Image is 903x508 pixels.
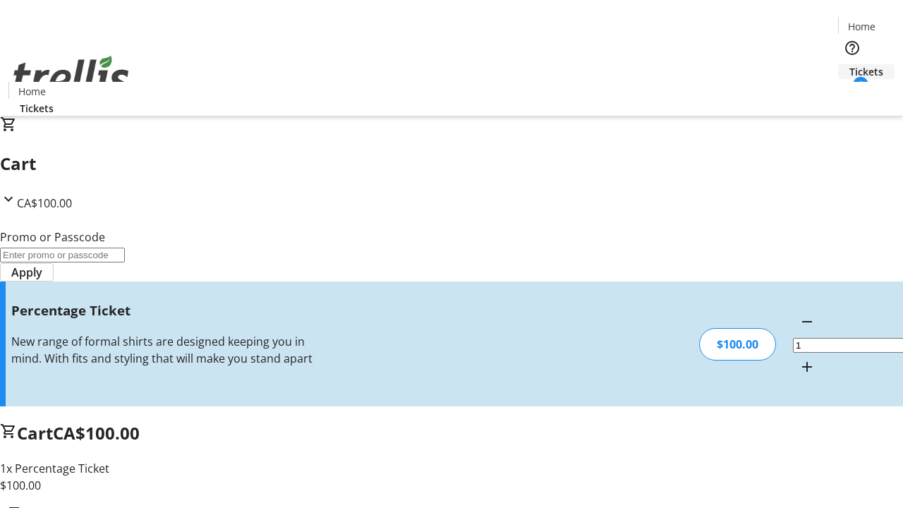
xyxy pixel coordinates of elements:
div: $100.00 [699,328,776,361]
a: Tickets [8,101,65,116]
span: CA$100.00 [53,421,140,445]
a: Home [9,84,54,99]
img: Orient E2E Organization nSBodVTfVw's Logo [8,40,134,111]
span: CA$100.00 [17,195,72,211]
button: Decrement by one [793,308,821,336]
span: Tickets [20,101,54,116]
a: Home [839,19,884,34]
span: Apply [11,264,42,281]
span: Home [18,84,46,99]
h3: Percentage Ticket [11,301,320,320]
button: Help [838,34,866,62]
a: Tickets [838,64,895,79]
button: Cart [838,79,866,107]
button: Increment by one [793,353,821,381]
span: Tickets [849,64,883,79]
span: Home [848,19,875,34]
div: New range of formal shirts are designed keeping you in mind. With fits and styling that will make... [11,333,320,367]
